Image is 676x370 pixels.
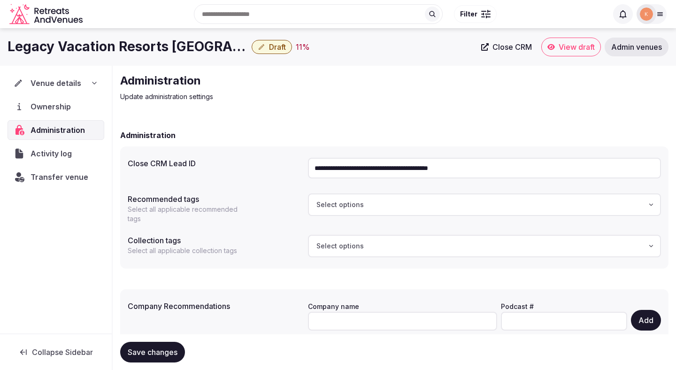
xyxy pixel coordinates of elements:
[8,120,104,140] a: Administration
[296,41,310,53] div: 11 %
[120,342,185,362] button: Save changes
[501,302,534,310] label: Podcast #
[308,302,359,310] label: Company name
[454,5,497,23] button: Filter
[120,130,176,141] h2: Administration
[296,41,310,53] button: 11%
[8,144,104,163] a: Activity log
[541,38,601,56] a: View draft
[31,148,76,159] span: Activity log
[9,4,84,25] a: Visit the homepage
[128,205,248,224] p: Select all applicable recommended tags
[611,42,662,52] span: Admin venues
[31,171,88,183] span: Transfer venue
[128,246,248,255] p: Select all applicable collection tags
[308,235,661,257] button: Select options
[31,77,81,89] span: Venue details
[8,342,104,362] button: Collapse Sidebar
[128,347,177,357] span: Save changes
[120,73,436,88] h2: Administration
[8,167,104,187] button: Transfer venue
[8,38,248,56] h1: Legacy Vacation Resorts [GEOGRAPHIC_DATA]
[31,124,89,136] span: Administration
[128,237,300,244] label: Collection tags
[120,92,436,101] p: Update administration settings
[9,4,84,25] svg: Retreats and Venues company logo
[308,193,661,216] button: Select options
[460,9,477,19] span: Filter
[32,347,93,357] span: Collapse Sidebar
[316,241,364,251] span: Select options
[492,42,532,52] span: Close CRM
[631,310,661,331] button: Add
[128,302,300,310] label: Company Recommendations
[316,200,364,209] span: Select options
[605,38,668,56] a: Admin venues
[128,160,300,167] label: Close CRM Lead ID
[640,8,653,21] img: katsabado
[476,38,538,56] a: Close CRM
[559,42,595,52] span: View draft
[31,101,75,112] span: Ownership
[128,195,300,203] label: Recommended tags
[269,42,286,52] span: Draft
[252,40,292,54] button: Draft
[8,97,104,116] a: Ownership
